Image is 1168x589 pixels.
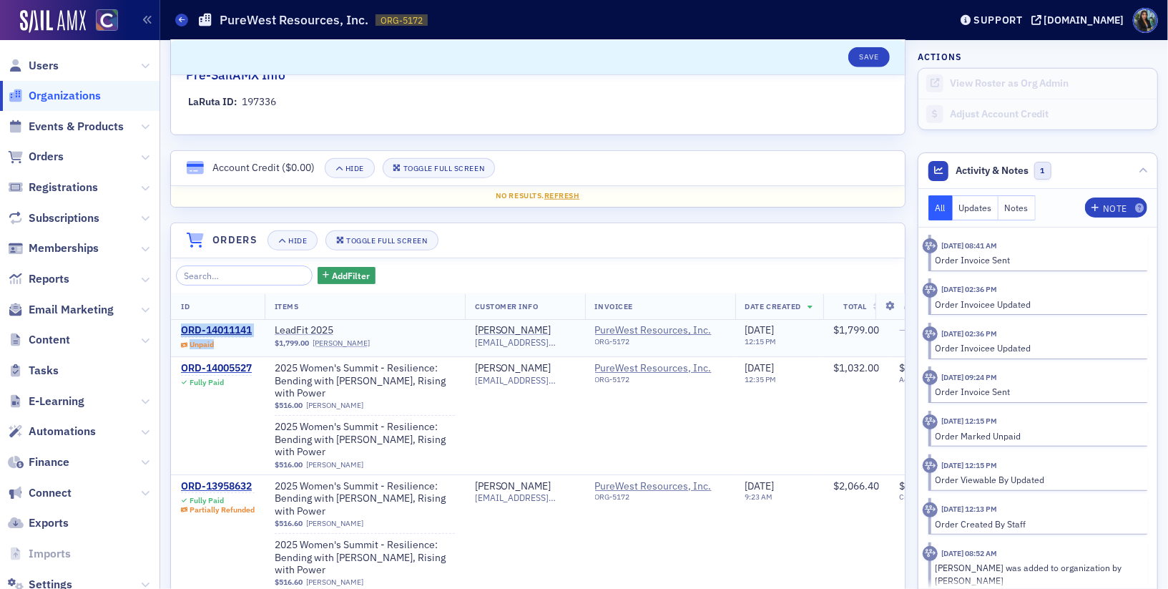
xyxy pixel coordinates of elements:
[1044,14,1124,26] div: [DOMAIN_NAME]
[595,492,725,507] div: ORG-5172
[745,361,775,374] span: [DATE]
[306,578,363,587] a: [PERSON_NAME]
[8,210,99,226] a: Subscriptions
[595,480,725,493] a: PureWest Resources, Inc.
[475,324,551,337] a: [PERSON_NAME]
[29,424,96,439] span: Automations
[381,14,423,26] span: ORG-5172
[275,480,455,518] a: 2025 Women's Summit - Resilience: Bending with [PERSON_NAME], Rising with Power
[923,414,938,429] div: Activity
[923,502,938,517] div: Activity
[941,504,997,514] time: 8/28/2025 12:13 PM
[275,362,455,400] span: 2025 Women's Summit - Resilience: Bending with Grace, Rising with Power
[8,180,98,195] a: Registrations
[96,9,118,31] img: SailAMX
[189,94,237,109] div: LaRuta ID:
[475,375,575,386] span: [EMAIL_ADDRESS][DOMAIN_NAME]
[8,546,71,562] a: Imports
[275,539,455,577] a: 2025 Women's Summit - Resilience: Bending with [PERSON_NAME], Rising with Power
[275,578,303,587] span: $516.60
[8,394,84,409] a: E-Learning
[181,190,895,202] div: No results.
[1103,205,1127,213] div: Note
[8,424,96,439] a: Automations
[8,302,114,318] a: Email Marketing
[306,519,363,528] a: [PERSON_NAME]
[29,332,70,348] span: Content
[181,324,252,337] div: ORD-14011141
[936,253,1138,266] div: Order Invoice Sent
[956,163,1029,178] span: Activity & Notes
[29,119,124,135] span: Events & Products
[595,324,725,351] span: PureWest Resources, Inc.
[595,324,725,337] a: PureWest Resources, Inc.
[403,165,484,172] div: Toggle Full Screen
[306,401,363,410] a: [PERSON_NAME]
[20,10,86,33] a: SailAMX
[918,99,1157,130] a: Adjust Account Credit
[383,158,496,178] button: Toggle Full Screen
[848,47,889,67] button: Save
[181,362,252,375] a: ORD-14005527
[212,233,257,248] h4: Orders
[8,485,72,501] a: Connect
[745,336,777,346] time: 12:15 PM
[275,339,309,348] span: $1,799.00
[275,362,455,400] a: 2025 Women's Summit - Resilience: Bending with [PERSON_NAME], Rising with Power
[275,324,455,337] span: LeadFit 2025
[833,323,879,336] span: $1,799.00
[923,238,938,253] div: Activity
[8,58,59,74] a: Users
[998,195,1036,220] button: Notes
[833,480,879,492] span: $2,066.40
[325,158,375,178] button: Hide
[941,372,997,382] time: 9/16/2025 09:24 PM
[941,548,997,558] time: 7/3/2025 08:52 AM
[332,269,370,282] span: Add Filter
[288,237,307,245] div: Hide
[29,515,69,531] span: Exports
[936,429,1138,442] div: Order Marked Unpaid
[242,94,277,109] div: 197336
[918,50,962,63] h4: Actions
[306,460,363,469] a: [PERSON_NAME]
[268,230,318,250] button: Hide
[936,561,1138,588] div: [PERSON_NAME] was added to organization by [PERSON_NAME]
[275,401,303,410] span: $516.00
[285,161,311,174] span: $0.00
[190,378,224,387] div: Fully Paid
[1133,8,1158,33] span: Profile
[8,271,69,287] a: Reports
[595,301,633,311] span: Invoicee
[29,394,84,409] span: E-Learning
[275,421,455,459] a: 2025 Women's Summit - Resilience: Bending with [PERSON_NAME], Rising with Power
[475,492,575,503] span: [EMAIL_ADDRESS][DOMAIN_NAME]
[176,266,313,286] input: Search…
[745,323,775,336] span: [DATE]
[745,492,773,502] time: 9:23 AM
[190,340,214,349] div: Unpaid
[595,375,725,389] div: ORG-5172
[181,480,255,493] a: ORD-13958632
[8,454,69,470] a: Finance
[923,458,938,473] div: Activity
[843,301,867,311] span: Total
[595,480,725,507] span: PureWest Resources, Inc.
[313,339,370,348] a: [PERSON_NAME]
[8,515,69,531] a: Exports
[275,519,303,528] span: $516.60
[475,362,551,375] div: [PERSON_NAME]
[899,323,907,336] span: —
[936,473,1138,486] div: Order Viewable By Updated
[8,119,124,135] a: Events & Products
[595,337,725,351] div: ORG-5172
[745,374,777,384] time: 12:35 PM
[941,460,997,470] time: 8/28/2025 12:15 PM
[928,195,953,220] button: All
[29,454,69,470] span: Finance
[1031,15,1129,25] button: [DOMAIN_NAME]
[212,160,315,175] div: Account Credit ( )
